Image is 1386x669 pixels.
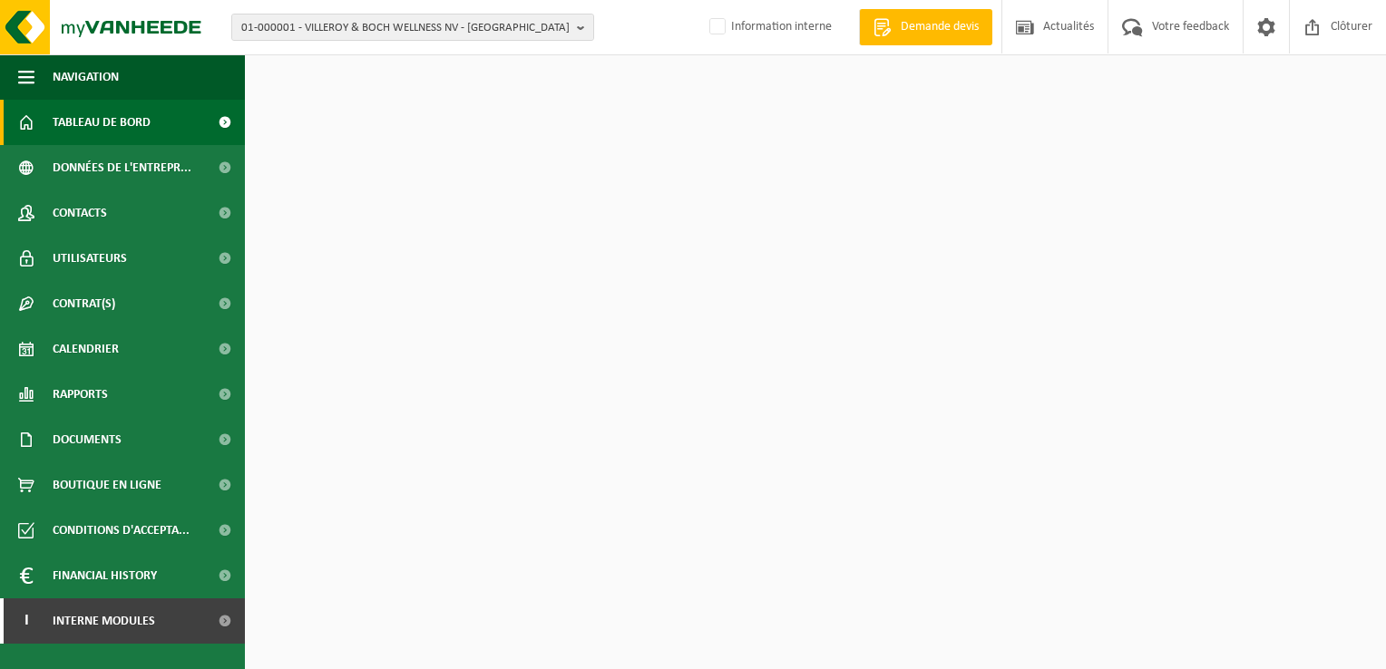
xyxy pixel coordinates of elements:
span: Boutique en ligne [53,462,161,508]
span: Contacts [53,190,107,236]
a: Demande devis [859,9,992,45]
span: Données de l'entrepr... [53,145,191,190]
button: 01-000001 - VILLEROY & BOCH WELLNESS NV - [GEOGRAPHIC_DATA] [231,14,594,41]
span: Calendrier [53,326,119,372]
span: Conditions d'accepta... [53,508,190,553]
span: Tableau de bord [53,100,151,145]
span: Contrat(s) [53,281,115,326]
span: Utilisateurs [53,236,127,281]
span: Interne modules [53,598,155,644]
span: Navigation [53,54,119,100]
span: 01-000001 - VILLEROY & BOCH WELLNESS NV - [GEOGRAPHIC_DATA] [241,15,570,42]
span: Rapports [53,372,108,417]
span: Financial History [53,553,157,598]
span: Documents [53,417,122,462]
span: Demande devis [896,18,983,36]
span: I [18,598,34,644]
label: Information interne [706,14,832,41]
